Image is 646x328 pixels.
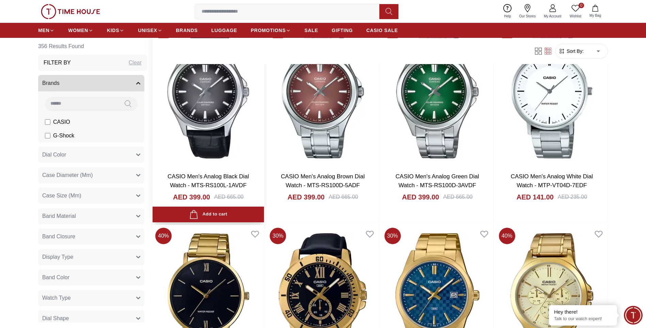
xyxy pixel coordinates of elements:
[554,316,612,322] p: Talk to our watch expert!
[500,3,515,20] a: Help
[270,228,286,244] span: 30 %
[214,193,243,201] div: AED 665.00
[129,59,142,67] div: Clear
[44,59,71,67] h3: Filter By
[402,192,439,202] h4: AED 399.00
[155,228,172,244] span: 40 %
[42,294,71,302] span: Watch Type
[153,21,264,167] img: CASIO Men's Analog Black Dial Watch - MTS-RS100L-1AVDF
[567,14,584,19] span: Wishlist
[53,132,74,140] span: G-Shock
[168,173,249,189] a: CASIO Men's Analog Black Dial Watch - MTS-RS100L-1AVDF
[38,269,144,286] button: Band Color
[566,3,585,20] a: 0Wishlist
[107,27,119,34] span: KIDS
[304,27,318,34] span: SALE
[382,21,493,167] img: CASIO Men's Analog Green Dial Watch - MTS-RS100D-3AVDF
[579,3,584,8] span: 0
[585,3,605,19] button: My Bag
[42,253,73,261] span: Display Type
[281,173,365,189] a: CASIO Men's Analog Brown Dial Watch - MTS-RS100D-5ADF
[251,24,291,36] a: PROMOTIONS
[42,171,93,179] span: Case Diameter (Mm)
[499,228,515,244] span: 40 %
[565,48,584,55] span: Sort By:
[304,24,318,36] a: SALE
[496,21,608,167] img: CASIO Men's Analog White Dial Watch - MTP-VT04D-7EDF
[138,24,162,36] a: UNISEX
[45,119,50,125] input: CASIO
[42,79,60,87] span: Brands
[515,3,540,20] a: Our Stores
[42,314,69,323] span: Dial Shape
[332,24,353,36] a: GIFTING
[554,309,612,315] div: Hey there!
[624,306,643,325] div: Chat Widget
[38,75,144,91] button: Brands
[211,24,237,36] a: LUGGAGE
[189,210,227,219] div: Add to cart
[517,14,538,19] span: Our Stores
[38,38,147,55] h6: 356 Results Found
[38,188,144,204] button: Case Size (Mm)
[541,14,564,19] span: My Account
[558,48,584,55] button: Sort By:
[558,193,587,201] div: AED 235.00
[38,249,144,265] button: Display Type
[38,228,144,245] button: Band Closure
[329,193,358,201] div: AED 665.00
[107,24,124,36] a: KIDS
[384,228,401,244] span: 30 %
[287,192,325,202] h4: AED 399.00
[42,233,75,241] span: Band Closure
[517,192,554,202] h4: AED 141.00
[138,27,157,34] span: UNISEX
[68,27,88,34] span: WOMEN
[251,27,286,34] span: PROMOTIONS
[38,290,144,306] button: Watch Type
[38,24,54,36] a: MEN
[267,21,378,167] img: CASIO Men's Analog Brown Dial Watch - MTS-RS100D-5ADF
[366,27,398,34] span: CASIO SALE
[42,212,76,220] span: Band Material
[396,173,479,189] a: CASIO Men's Analog Green Dial Watch - MTS-RS100D-3AVDF
[153,207,264,223] button: Add to cart
[53,118,70,126] span: CASIO
[38,310,144,327] button: Dial Shape
[211,27,237,34] span: LUGGAGE
[511,173,593,189] a: CASIO Men's Analog White Dial Watch - MTP-VT04D-7EDF
[45,133,50,138] input: G-Shock
[443,193,472,201] div: AED 665.00
[41,4,100,19] img: ...
[501,14,514,19] span: Help
[38,167,144,183] button: Case Diameter (Mm)
[173,192,210,202] h4: AED 399.00
[42,273,69,282] span: Band Color
[38,27,49,34] span: MEN
[176,24,198,36] a: BRANDS
[366,24,398,36] a: CASIO SALE
[332,27,353,34] span: GIFTING
[42,151,66,159] span: Dial Color
[176,27,198,34] span: BRANDS
[38,147,144,163] button: Dial Color
[38,208,144,224] button: Band Material
[587,13,604,18] span: My Bag
[68,24,93,36] a: WOMEN
[42,192,81,200] span: Case Size (Mm)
